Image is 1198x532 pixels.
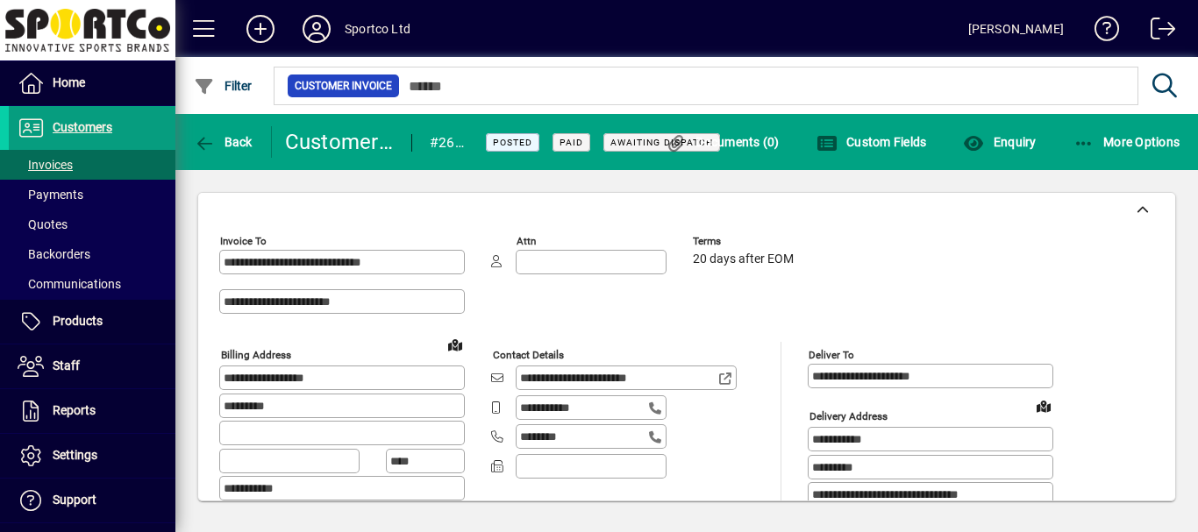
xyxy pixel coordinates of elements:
a: Knowledge Base [1081,4,1120,60]
button: Add [232,13,289,45]
button: Enquiry [959,126,1040,158]
span: More Options [1073,135,1180,149]
span: Back [194,135,253,149]
span: Customer Invoice [295,77,392,95]
a: Settings [9,434,175,478]
span: Invoices [18,158,73,172]
span: Paid [560,137,583,148]
a: View on map [1030,392,1058,420]
div: Customer Invoice [285,128,394,156]
span: Documents (0) [666,135,780,149]
span: Awaiting Dispatch [610,137,713,148]
div: Sportco Ltd [345,15,410,43]
span: 20 days after EOM [693,252,794,266]
button: Profile [289,13,345,45]
button: Custom Fields [812,126,931,158]
mat-label: Deliver To [809,349,854,361]
a: View on map [441,330,469,358]
span: Customers [53,120,112,134]
a: Invoices [9,150,175,180]
span: Payments [18,188,83,202]
span: Support [53,493,96,507]
span: Filter [194,79,253,93]
span: Posted [493,137,532,148]
span: Settings [53,448,97,462]
span: Staff [53,358,80,372]
app-page-header-button: Back [175,126,272,158]
span: Products [53,314,103,328]
span: Enquiry [963,135,1036,149]
a: Logout [1137,4,1176,60]
a: Support [9,479,175,522]
button: Filter [189,70,257,102]
button: Documents (0) [661,126,784,158]
a: Reports [9,389,175,433]
a: Backorders [9,239,175,269]
div: #260954 [430,129,464,157]
button: More Options [1069,126,1185,158]
a: Communications [9,269,175,299]
div: [PERSON_NAME] [968,15,1064,43]
span: Quotes [18,217,68,231]
span: Backorders [18,247,90,261]
a: Payments [9,180,175,209]
a: Products [9,300,175,344]
span: Communications [18,277,121,291]
span: Custom Fields [816,135,927,149]
a: Staff [9,344,175,388]
span: Home [53,75,85,89]
mat-label: Attn [517,235,536,247]
span: Terms [693,236,798,247]
span: Reports [53,403,96,417]
a: Home [9,61,175,105]
button: Back [189,126,257,158]
a: Quotes [9,209,175,239]
mat-label: Invoice To [220,235,267,247]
